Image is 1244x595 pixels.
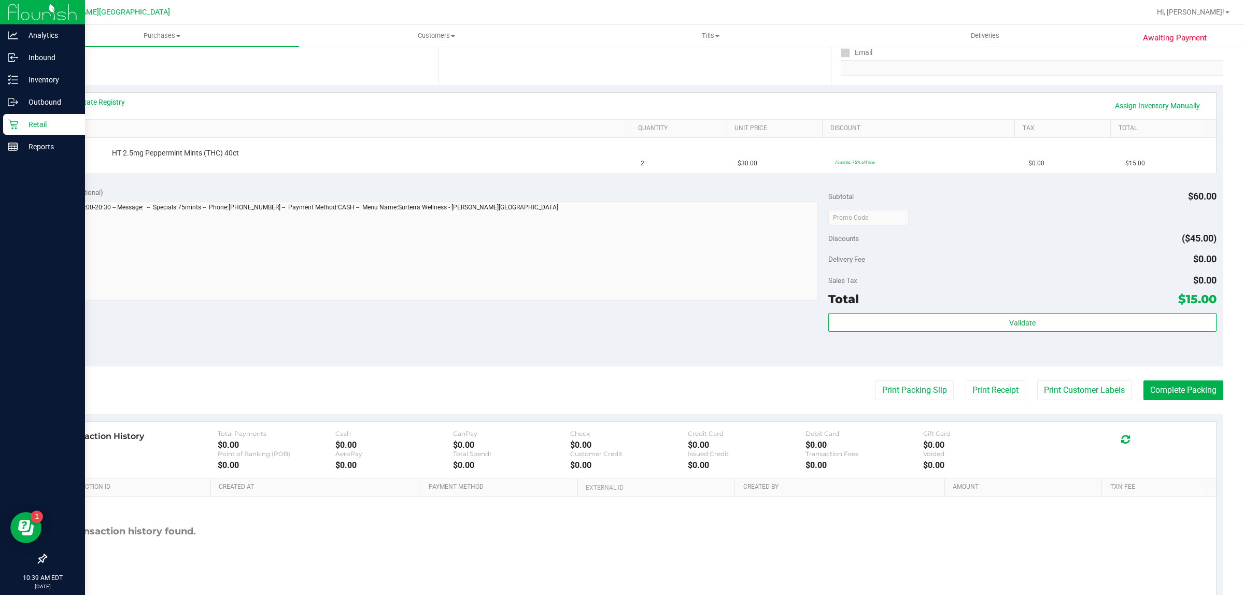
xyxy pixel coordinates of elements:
span: $0.00 [1193,253,1217,264]
span: $0.00 [1193,275,1217,286]
a: Discount [830,124,1010,133]
p: Reports [18,140,80,153]
div: CanPay [453,430,571,437]
iframe: Resource center [10,512,41,543]
span: $60.00 [1188,191,1217,202]
div: $0.00 [688,440,805,450]
div: $0.00 [570,460,688,470]
div: $0.00 [453,460,571,470]
label: Email [841,45,872,60]
div: $0.00 [218,440,335,450]
span: Customers [300,31,573,40]
a: Customers [299,25,573,47]
button: Validate [828,313,1216,332]
p: Retail [18,118,80,131]
a: View State Registry [63,97,125,107]
div: Total Spendr [453,450,571,458]
span: [PERSON_NAME][GEOGRAPHIC_DATA] [42,8,170,17]
span: Awaiting Payment [1143,32,1207,44]
div: Credit Card [688,430,805,437]
a: Deliveries [848,25,1122,47]
a: Transaction ID [61,483,207,491]
span: $30.00 [738,159,757,168]
div: $0.00 [218,460,335,470]
inline-svg: Inbound [8,52,18,63]
p: 10:39 AM EDT [5,573,80,583]
div: $0.00 [570,440,688,450]
a: Payment Method [429,483,574,491]
div: $0.00 [923,440,1041,450]
div: Debit Card [805,430,923,437]
a: Amount [953,483,1098,491]
span: ($45.00) [1182,233,1217,244]
a: Tills [573,25,847,47]
span: $15.00 [1178,292,1217,306]
th: External ID [577,478,734,497]
div: $0.00 [805,440,923,450]
p: [DATE] [5,583,80,590]
span: HT 2.5mg Peppermint Mints (THC) 40ct [112,148,239,158]
div: Cash [335,430,453,437]
a: Unit Price [734,124,818,133]
span: Delivery Fee [828,255,865,263]
span: Deliveries [957,31,1013,40]
a: Created By [743,483,941,491]
div: $0.00 [688,460,805,470]
button: Print Customer Labels [1037,380,1132,400]
a: Assign Inventory Manually [1108,97,1207,115]
span: 2 [641,159,644,168]
div: AeroPay [335,450,453,458]
div: No transaction history found. [53,497,196,566]
a: Created At [219,483,416,491]
inline-svg: Retail [8,119,18,130]
div: Check [570,430,688,437]
div: $0.00 [453,440,571,450]
p: Inventory [18,74,80,86]
span: Hi, [PERSON_NAME]! [1157,8,1224,16]
span: Total [828,292,859,306]
p: Inbound [18,51,80,64]
span: Tills [574,31,847,40]
a: Quantity [638,124,722,133]
span: $15.00 [1125,159,1145,168]
inline-svg: Inventory [8,75,18,85]
a: Total [1119,124,1203,133]
span: Discounts [828,229,859,248]
inline-svg: Outbound [8,97,18,107]
div: $0.00 [335,460,453,470]
span: Sales Tax [828,276,857,285]
div: Transaction Fees [805,450,923,458]
div: Gift Card [923,430,1041,437]
div: Voided [923,450,1041,458]
a: SKU [61,124,626,133]
inline-svg: Analytics [8,30,18,40]
a: Txn Fee [1110,483,1203,491]
span: Validate [1009,319,1036,327]
span: $0.00 [1028,159,1044,168]
p: Analytics [18,29,80,41]
div: $0.00 [805,460,923,470]
a: Tax [1023,124,1107,133]
span: 75mints: 75% off line [835,160,874,165]
p: Outbound [18,96,80,108]
a: Purchases [25,25,299,47]
inline-svg: Reports [8,141,18,152]
button: Print Packing Slip [875,380,954,400]
span: Purchases [25,31,299,40]
div: Customer Credit [570,450,688,458]
button: Complete Packing [1143,380,1223,400]
div: $0.00 [923,460,1041,470]
button: Print Receipt [966,380,1025,400]
div: Point of Banking (POB) [218,450,335,458]
div: $0.00 [335,440,453,450]
input: Promo Code [828,210,909,225]
div: Total Payments [218,430,335,437]
iframe: Resource center unread badge [31,511,43,523]
div: Issued Credit [688,450,805,458]
span: Subtotal [828,192,854,201]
